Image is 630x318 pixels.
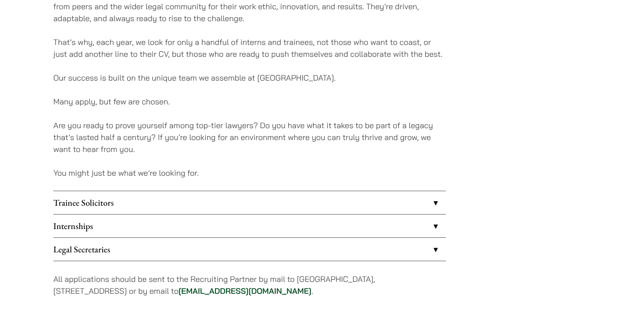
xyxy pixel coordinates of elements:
[53,273,446,297] p: All applications should be sent to the Recruiting Partner by mail to [GEOGRAPHIC_DATA], [STREET_A...
[53,191,446,214] a: Trainee Solicitors
[53,96,446,107] p: Many apply, but few are chosen.
[53,238,446,261] a: Legal Secretaries
[53,36,446,60] p: That’s why, each year, we look for only a handful of interns and trainees, not those who want to ...
[178,286,311,296] a: [EMAIL_ADDRESS][DOMAIN_NAME]
[53,167,446,179] p: You might just be what we’re looking for.
[53,214,446,237] a: Internships
[53,72,446,84] p: Our success is built on the unique team we assemble at [GEOGRAPHIC_DATA].
[53,119,446,155] p: Are you ready to prove yourself among top-tier lawyers? Do you have what it takes to be part of a...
